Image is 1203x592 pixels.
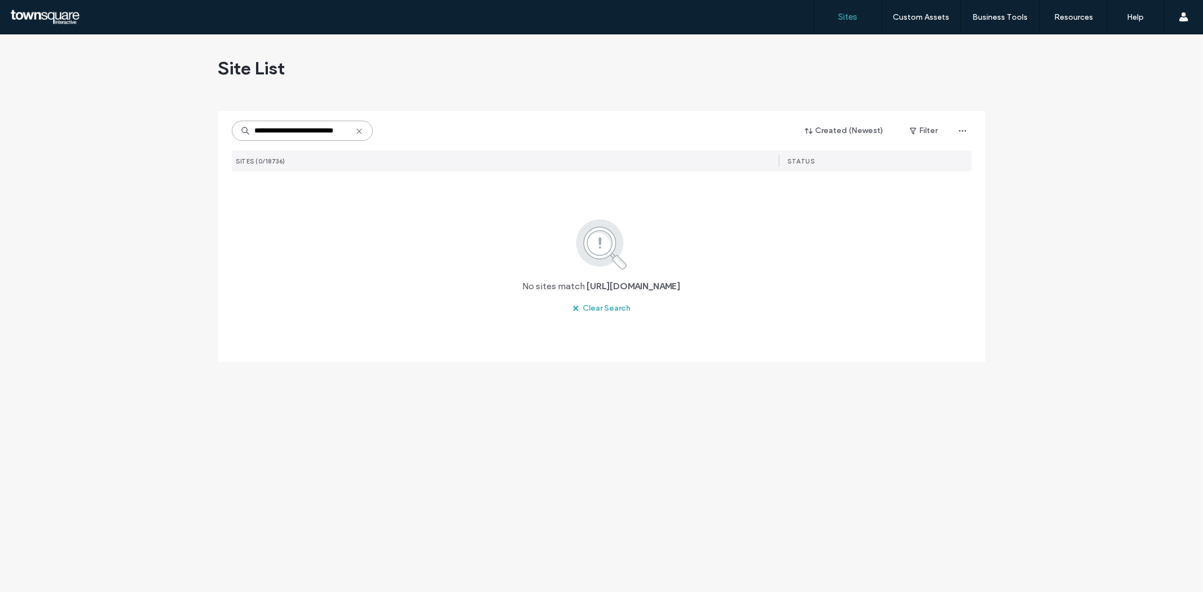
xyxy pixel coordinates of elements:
span: Help [25,8,49,18]
span: SITES (0/18736) [236,157,286,165]
label: Help [1127,12,1144,22]
img: search.svg [561,217,642,271]
label: Resources [1054,12,1093,22]
span: Site List [218,57,285,79]
button: Clear Search [562,299,641,317]
label: Business Tools [973,12,1028,22]
button: Filter [898,122,949,140]
span: [URL][DOMAIN_NAME] [587,280,681,293]
label: Sites [839,12,858,22]
span: No sites match [523,280,585,293]
button: Created (Newest) [795,122,894,140]
span: STATUS [788,157,815,165]
label: Custom Assets [893,12,950,22]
